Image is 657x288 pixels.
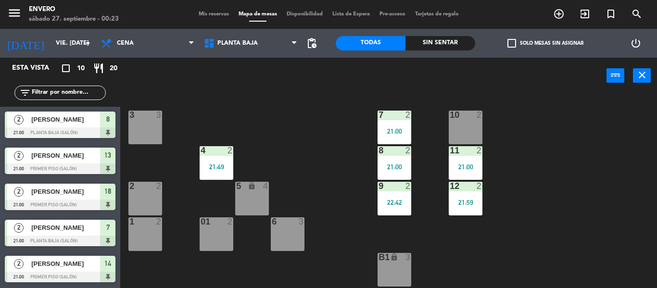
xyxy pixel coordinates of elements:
[14,187,24,197] span: 2
[507,39,516,48] span: check_box_outline_blank
[631,8,643,20] i: search
[553,8,565,20] i: add_circle_outline
[579,8,591,20] i: exit_to_app
[217,40,258,47] span: Planta Baja
[19,87,31,99] i: filter_list
[93,63,104,74] i: restaurant
[5,63,69,74] div: Esta vista
[236,182,237,190] div: 5
[477,146,482,155] div: 2
[405,36,475,50] div: Sin sentar
[263,182,269,190] div: 4
[405,146,411,155] div: 2
[378,128,411,135] div: 21:00
[31,223,100,233] span: [PERSON_NAME]
[106,113,110,125] span: 8
[60,63,72,74] i: crop_square
[31,150,100,161] span: [PERSON_NAME]
[227,217,233,226] div: 2
[636,69,648,81] i: close
[14,259,24,269] span: 2
[605,8,617,20] i: turned_in_not
[82,38,94,49] i: arrow_drop_down
[449,163,482,170] div: 21:00
[227,146,233,155] div: 2
[110,63,117,74] span: 20
[77,63,85,74] span: 10
[405,253,411,262] div: 3
[14,151,24,161] span: 2
[410,12,464,17] span: Tarjetas de regalo
[31,114,100,125] span: [PERSON_NAME]
[234,12,282,17] span: Mapa de mesas
[405,111,411,119] div: 2
[282,12,328,17] span: Disponibilidad
[129,111,130,119] div: 3
[248,182,256,190] i: lock
[117,40,134,47] span: Cena
[29,14,119,24] div: sábado 27. septiembre - 00:23
[14,223,24,233] span: 2
[610,69,621,81] i: power_input
[106,222,110,233] span: 7
[156,217,162,226] div: 2
[507,39,583,48] label: Solo mesas sin asignar
[156,182,162,190] div: 2
[477,111,482,119] div: 2
[129,182,130,190] div: 2
[606,68,624,83] button: power_input
[299,217,304,226] div: 3
[477,182,482,190] div: 2
[104,258,111,269] span: 14
[104,186,111,197] span: 18
[633,68,651,83] button: close
[104,150,111,161] span: 13
[449,199,482,206] div: 21:59
[200,163,233,170] div: 21:49
[378,163,411,170] div: 21:00
[194,12,234,17] span: Mis reservas
[375,12,410,17] span: Pre-acceso
[306,38,317,49] span: pending_actions
[31,187,100,197] span: [PERSON_NAME]
[336,36,405,50] div: Todas
[405,182,411,190] div: 2
[31,88,105,98] input: Filtrar por nombre...
[630,38,642,49] i: power_settings_new
[378,199,411,206] div: 22:42
[129,217,130,226] div: 1
[31,259,100,269] span: [PERSON_NAME]
[29,5,119,14] div: Envero
[328,12,375,17] span: Lista de Espera
[7,6,22,24] button: menu
[390,253,398,261] i: lock
[14,115,24,125] span: 2
[7,6,22,20] i: menu
[156,111,162,119] div: 3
